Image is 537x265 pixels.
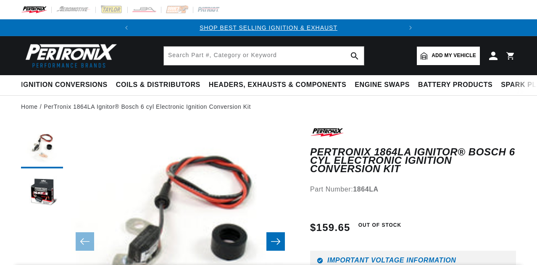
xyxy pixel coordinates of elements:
button: Translation missing: en.sections.announcements.next_announcement [402,19,419,36]
span: Add my vehicle [432,52,476,60]
span: Headers, Exhausts & Components [209,81,346,89]
img: Pertronix [21,41,118,70]
button: Translation missing: en.sections.announcements.previous_announcement [118,19,135,36]
span: Engine Swaps [355,81,410,89]
a: PerTronix 1864LA Ignitor® Bosch 6 cyl Electronic Ignition Conversion Kit [44,102,251,111]
input: Search Part #, Category or Keyword [164,47,364,65]
span: Ignition Conversions [21,81,108,89]
summary: Engine Swaps [350,75,414,95]
span: Out of Stock [354,220,406,231]
summary: Coils & Distributors [112,75,205,95]
span: Battery Products [418,81,492,89]
summary: Ignition Conversions [21,75,112,95]
button: Slide left [76,232,94,251]
div: 1 of 2 [135,23,402,32]
button: Load image 2 in gallery view [21,173,63,215]
h6: Important Voltage Information [317,257,509,264]
span: $159.65 [310,220,350,235]
summary: Headers, Exhausts & Components [205,75,350,95]
span: Coils & Distributors [116,81,200,89]
summary: Battery Products [414,75,497,95]
h1: PerTronix 1864LA Ignitor® Bosch 6 cyl Electronic Ignition Conversion Kit [310,148,516,173]
div: Announcement [135,23,402,32]
strong: 1864LA [353,186,379,193]
button: search button [345,47,364,65]
button: Load image 1 in gallery view [21,126,63,168]
nav: breadcrumbs [21,102,516,111]
a: SHOP BEST SELLING IGNITION & EXHAUST [200,24,337,31]
a: Add my vehicle [417,47,480,65]
button: Slide right [266,232,285,251]
div: Part Number: [310,184,516,195]
a: Home [21,102,38,111]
